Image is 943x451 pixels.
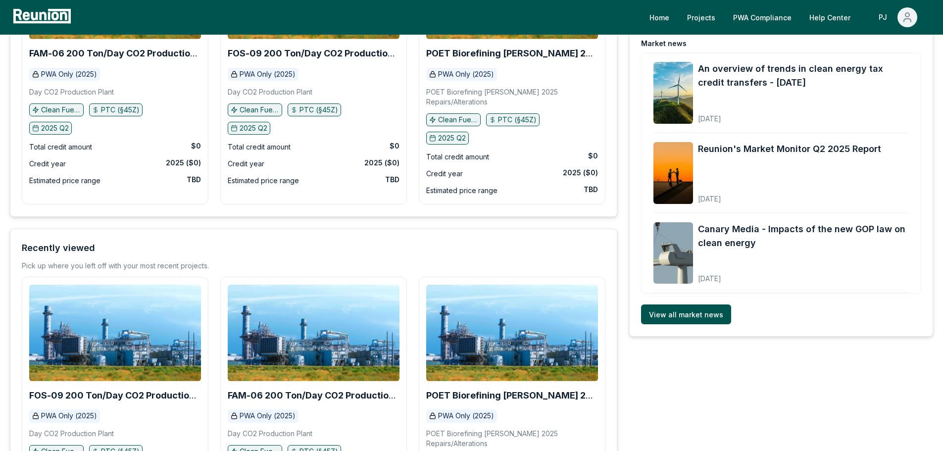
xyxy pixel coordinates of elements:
[228,285,399,381] img: FAM-06 200 Ton/Day CO2 Production Plant
[228,391,399,401] a: FAM-06 200 Ton/Day CO2 Production Plant
[29,429,114,439] p: Day CO2 Production Plant
[426,429,598,449] p: POET Biorefining [PERSON_NAME] 2025 Repairs/Alterations
[426,48,597,68] b: POET Biorefining [PERSON_NAME] 2025 Repairs/Alterations
[876,7,893,27] div: PJ
[228,158,264,170] div: Credit year
[228,141,291,153] div: Total credit amount
[679,7,723,27] a: Projects
[41,69,97,79] p: PWA Only (2025)
[228,175,299,187] div: Estimated price range
[698,222,909,250] a: Canary Media - Impacts of the new GOP law on clean energy
[299,105,338,115] p: PTC (§45Z)
[438,411,494,421] p: PWA Only (2025)
[228,429,312,439] p: Day CO2 Production Plant
[584,185,598,195] div: TBD
[498,115,537,125] p: PTC (§45Z)
[385,175,399,185] div: TBD
[187,175,201,185] div: TBD
[426,168,463,180] div: Credit year
[426,391,598,401] a: POET Biorefining [PERSON_NAME] 2025 Repairs/Alterations
[29,158,66,170] div: Credit year
[426,132,469,145] button: 2025 Q2
[426,390,597,410] b: POET Biorefining [PERSON_NAME] 2025 Repairs/Alterations
[426,285,598,381] img: POET Biorefining Preston 2025 Repairs/Alterations
[41,105,81,115] p: Clean Fuel Production
[653,222,693,284] img: Canary Media - Impacts of the new GOP law on clean energy
[240,123,267,133] p: 2025 Q2
[426,185,497,197] div: Estimated price range
[240,105,279,115] p: Clean Fuel Production
[653,142,693,204] img: Reunion's Market Monitor Q2 2025 Report
[868,7,925,27] button: PJ
[240,411,296,421] p: PWA Only (2025)
[698,266,909,284] div: [DATE]
[642,7,677,27] a: Home
[41,411,97,421] p: PWA Only (2025)
[426,49,598,58] a: POET Biorefining [PERSON_NAME] 2025 Repairs/Alterations
[29,122,72,135] button: 2025 Q2
[240,69,296,79] p: PWA Only (2025)
[22,241,95,255] div: Recently viewed
[698,62,909,90] a: An overview of trends in clean energy tax credit transfers - [DATE]
[438,115,478,125] p: Clean Fuel Production
[653,62,693,124] img: An overview of trends in clean energy tax credit transfers - August 2025
[438,69,494,79] p: PWA Only (2025)
[29,49,201,58] a: FAM-06 200 Ton/Day CO2 Production Plant
[364,158,399,168] div: 2025 ($0)
[29,48,198,68] b: FAM-06 200 Ton/Day CO2 Production Plant
[41,123,69,133] p: 2025 Q2
[29,391,201,401] a: FOS-09 200 Ton/Day CO2 Production Plant
[698,187,881,204] div: [DATE]
[191,141,201,151] div: $0
[228,103,282,116] button: Clean Fuel Production
[228,122,270,135] button: 2025 Q2
[588,151,598,161] div: $0
[22,261,209,271] div: Pick up where you left off with your most recent projects.
[642,7,933,27] nav: Main
[228,87,312,97] p: Day CO2 Production Plant
[725,7,799,27] a: PWA Compliance
[29,390,197,410] b: FOS-09 200 Ton/Day CO2 Production Plant
[29,141,92,153] div: Total credit amount
[29,175,100,187] div: Estimated price range
[228,48,395,68] b: FOS-09 200 Ton/Day CO2 Production Plant
[166,158,201,168] div: 2025 ($0)
[426,113,481,126] button: Clean Fuel Production
[801,7,858,27] a: Help Center
[390,141,399,151] div: $0
[29,285,201,381] img: FOS-09 200 Ton/Day CO2 Production Plant
[563,168,598,178] div: 2025 ($0)
[698,106,909,124] div: [DATE]
[29,103,84,116] button: Clean Fuel Production
[698,142,881,156] a: Reunion's Market Monitor Q2 2025 Report
[438,133,466,143] p: 2025 Q2
[641,39,687,49] div: Market news
[101,105,140,115] p: PTC (§45Z)
[228,390,396,410] b: FAM-06 200 Ton/Day CO2 Production Plant
[29,87,114,97] p: Day CO2 Production Plant
[228,49,399,58] a: FOS-09 200 Ton/Day CO2 Production Plant
[426,151,489,163] div: Total credit amount
[426,87,598,107] p: POET Biorefining [PERSON_NAME] 2025 Repairs/Alterations
[641,304,731,324] a: View all market news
